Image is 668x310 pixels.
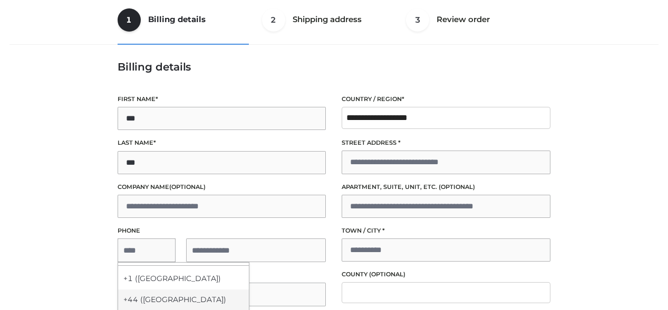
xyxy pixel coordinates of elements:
h3: Billing details [118,61,550,73]
span: (optional) [439,183,475,191]
span: (optional) [169,183,206,191]
label: County [342,269,550,279]
label: Country / Region [342,94,550,104]
label: Phone [118,226,326,236]
div: +1 ([GEOGRAPHIC_DATA]) [118,268,249,289]
label: Street address [342,138,550,148]
label: Apartment, suite, unit, etc. [342,182,550,192]
span: (optional) [369,271,405,278]
label: Last name [118,138,326,148]
label: Town / City [342,226,550,236]
label: First name [118,94,326,104]
label: Company name [118,182,326,192]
